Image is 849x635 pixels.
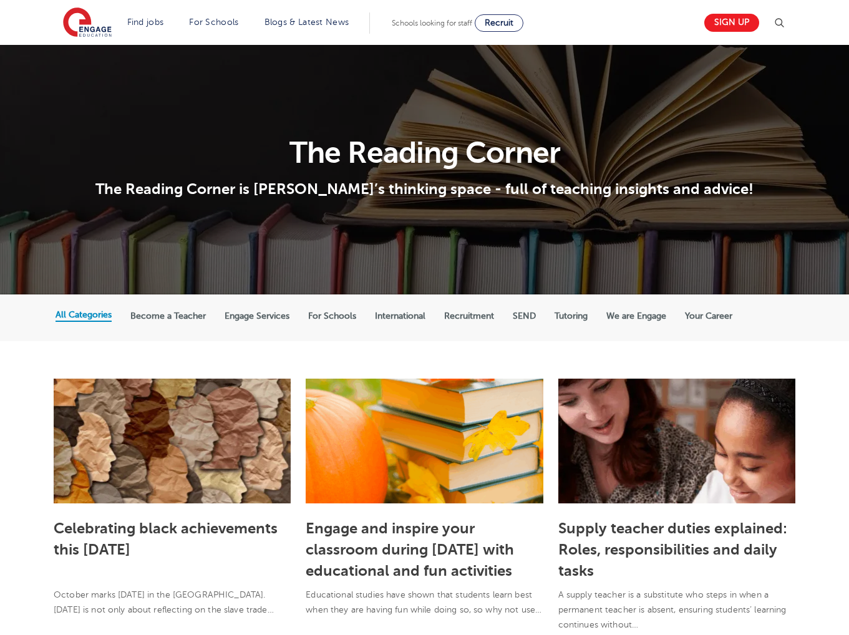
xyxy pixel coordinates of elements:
[475,14,523,32] a: Recruit
[264,17,349,27] a: Blogs & Latest News
[558,520,787,579] a: Supply teacher duties explained: Roles, responsibilities and daily tasks
[56,180,793,198] p: The Reading Corner is [PERSON_NAME]’s thinking space - full of teaching insights and advice!
[306,588,543,618] p: Educational studies have shown that students learn best when they are having fun while doing so, ...
[63,7,112,39] img: Engage Education
[225,311,289,322] label: Engage Services
[685,311,732,322] label: Your Career
[306,520,514,579] a: Engage and inspire your classroom during [DATE] with educational and fun activities
[54,520,278,558] a: Celebrating black achievements this [DATE]
[308,311,356,322] label: For Schools
[130,311,206,322] label: Become a Teacher
[392,19,472,27] span: Schools looking for staff
[56,309,112,321] label: All Categories
[555,311,588,322] label: Tutoring
[704,14,759,32] a: Sign up
[189,17,238,27] a: For Schools
[54,588,291,618] p: October marks [DATE] in the [GEOGRAPHIC_DATA]. [DATE] is not only about reflecting on the slave t...
[56,138,793,168] h1: The Reading Corner
[127,17,164,27] a: Find jobs
[375,311,425,322] label: International
[513,311,536,322] label: SEND
[444,311,494,322] label: Recruitment
[558,588,795,633] p: A supply teacher is a substitute who steps in when a permanent teacher is absent, ensuring studen...
[606,311,666,322] label: We are Engage
[485,18,513,27] span: Recruit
